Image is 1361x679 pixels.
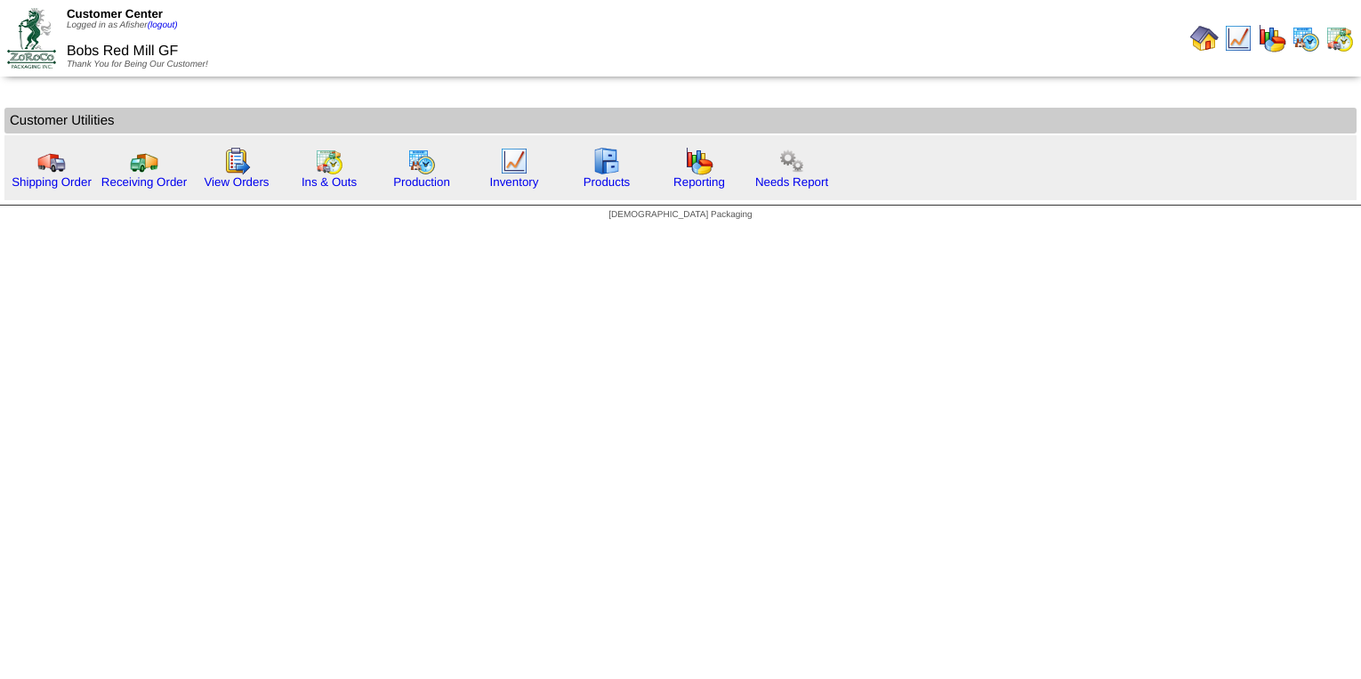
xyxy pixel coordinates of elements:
[407,147,436,175] img: calendarprod.gif
[608,210,752,220] span: [DEMOGRAPHIC_DATA] Packaging
[673,175,725,189] a: Reporting
[204,175,269,189] a: View Orders
[101,175,187,189] a: Receiving Order
[490,175,539,189] a: Inventory
[12,175,92,189] a: Shipping Order
[67,20,178,30] span: Logged in as Afisher
[67,7,163,20] span: Customer Center
[1190,24,1219,53] img: home.gif
[393,175,450,189] a: Production
[302,175,357,189] a: Ins & Outs
[1258,24,1286,53] img: graph.gif
[67,44,178,59] span: Bobs Red Mill GF
[37,147,66,175] img: truck.gif
[4,108,1357,133] td: Customer Utilities
[777,147,806,175] img: workflow.png
[1292,24,1320,53] img: calendarprod.gif
[755,175,828,189] a: Needs Report
[1224,24,1252,53] img: line_graph.gif
[500,147,528,175] img: line_graph.gif
[222,147,251,175] img: workorder.gif
[67,60,208,69] span: Thank You for Being Our Customer!
[584,175,631,189] a: Products
[148,20,178,30] a: (logout)
[130,147,158,175] img: truck2.gif
[7,8,56,68] img: ZoRoCo_Logo(Green%26Foil)%20jpg.webp
[1325,24,1354,53] img: calendarinout.gif
[592,147,621,175] img: cabinet.gif
[315,147,343,175] img: calendarinout.gif
[685,147,713,175] img: graph.gif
